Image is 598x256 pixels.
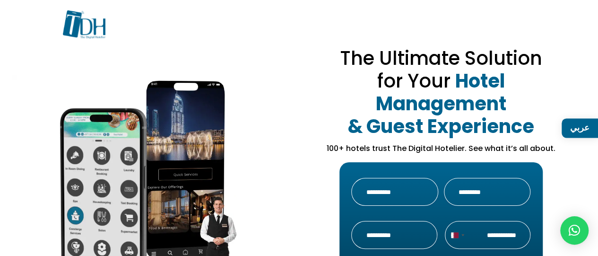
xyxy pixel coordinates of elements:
[348,68,534,140] strong: Hotel Management & Guest Experience
[562,118,598,138] a: عربي
[445,221,467,248] button: Selected country
[314,143,568,154] p: 100+ hotels trust The Digital Hotelier. See what it’s all about.
[63,10,105,39] img: TDH-logo
[340,45,542,94] span: The Ultimate Solution for Your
